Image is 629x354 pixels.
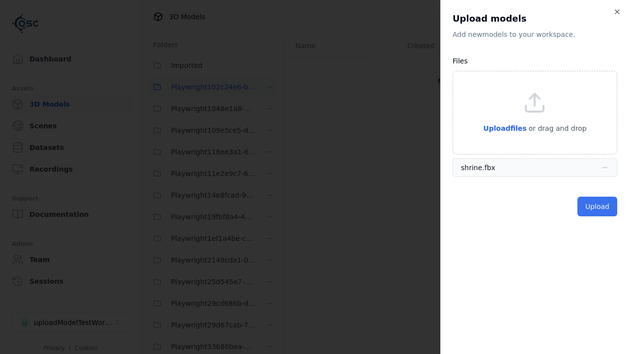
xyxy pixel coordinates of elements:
[453,12,617,26] h2: Upload models
[483,124,526,132] span: Upload files
[453,57,468,65] label: Files
[527,122,587,134] p: or drag and drop
[577,197,617,216] button: Upload
[461,163,495,173] div: shrine.fbx
[453,29,617,39] p: Add new model s to your workspace.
